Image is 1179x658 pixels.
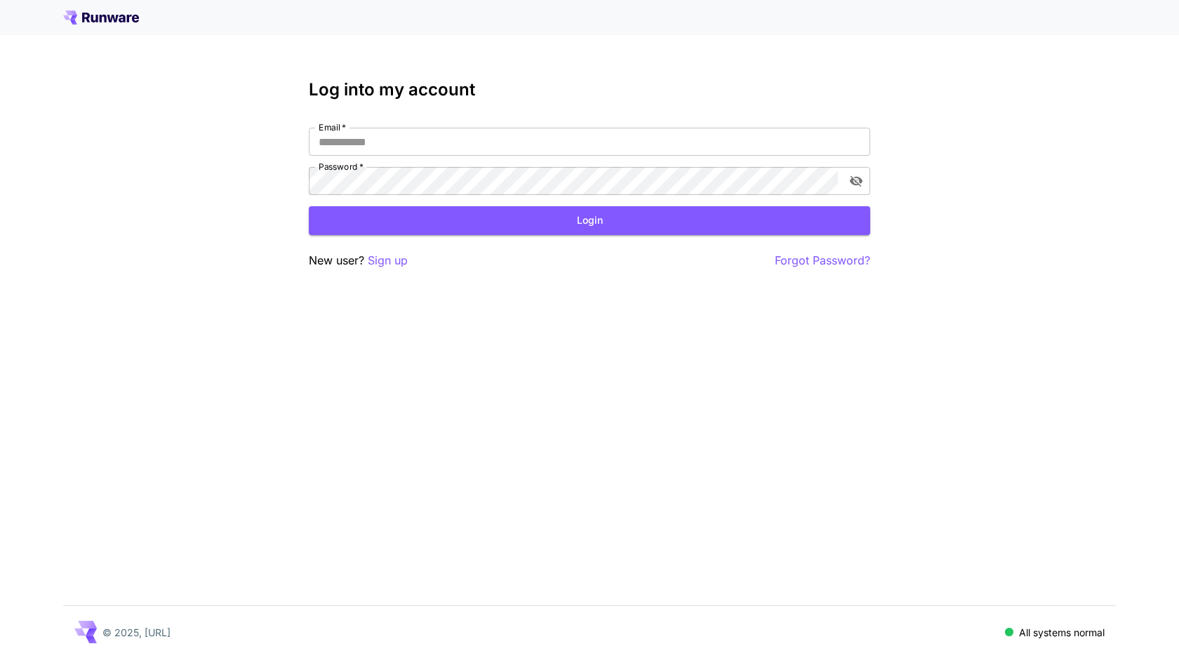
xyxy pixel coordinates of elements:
h3: Log into my account [309,80,870,100]
button: toggle password visibility [844,168,869,194]
p: New user? [309,252,408,269]
p: All systems normal [1019,625,1105,640]
label: Email [319,121,346,133]
p: © 2025, [URL] [102,625,171,640]
button: Sign up [368,252,408,269]
button: Login [309,206,870,235]
button: Forgot Password? [775,252,870,269]
label: Password [319,161,364,173]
